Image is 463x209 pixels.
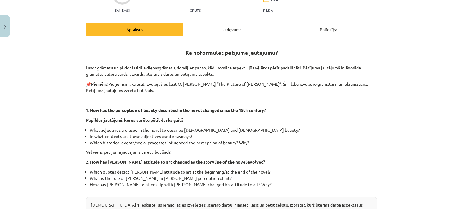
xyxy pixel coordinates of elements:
p: Vēl viens pētījuma jautājums varētu būt šāds: [86,149,377,155]
strong: Piemērs: [91,81,108,87]
strong: 2. How has [PERSON_NAME] attitude to art changed as the storyline of the novel evolved? [86,159,265,164]
strong: 1. How has the perception of beauty described in the novel changed since the 19th century? [86,107,266,113]
li: In what contexts are these adjectives used nowadays? [90,133,377,140]
p: pilda [263,8,273,12]
strong: Kā noformulēt pētījuma jautājumu? [185,49,278,56]
img: icon-close-lesson-0947bae3869378f0d4975bcd49f059093ad1ed9edebbc8119c70593378902aed.svg [4,25,6,29]
p: Lasot grāmatu un pildot lasītāja dienasgrāmatu, domājiet par to, kādu romāna aspektu jūs vēlētos ... [86,58,377,77]
li: What adjectives are used in the novel to describe [DEMOGRAPHIC_DATA] and [DEMOGRAPHIC_DATA] beauty? [90,127,377,133]
li: What is the role of [PERSON_NAME] in [PERSON_NAME] perception of art? [90,175,377,181]
p: Grūts [190,8,201,12]
li: Which historical events/social processes influenced the perception of beauty? Why? [90,140,377,146]
div: Palīdzība [280,23,377,36]
li: Which quotes depict [PERSON_NAME] attitude to art at the beginning/at the end of the novel? [90,169,377,175]
div: Apraksts [86,23,183,36]
div: Uzdevums [183,23,280,36]
p: 📌 Pieņemsim, ka esat izvēlējušies lasīt O. [PERSON_NAME] “The Picture of [PERSON_NAME]”. Šī ir la... [86,81,377,94]
p: Saņemsi [112,8,132,12]
strong: Papildus jautājumi, kurus varētu pētīt darba gaitā: [86,117,184,123]
li: How has [PERSON_NAME] relationship with [PERSON_NAME] changed his attitude to art? Why? [90,181,377,194]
